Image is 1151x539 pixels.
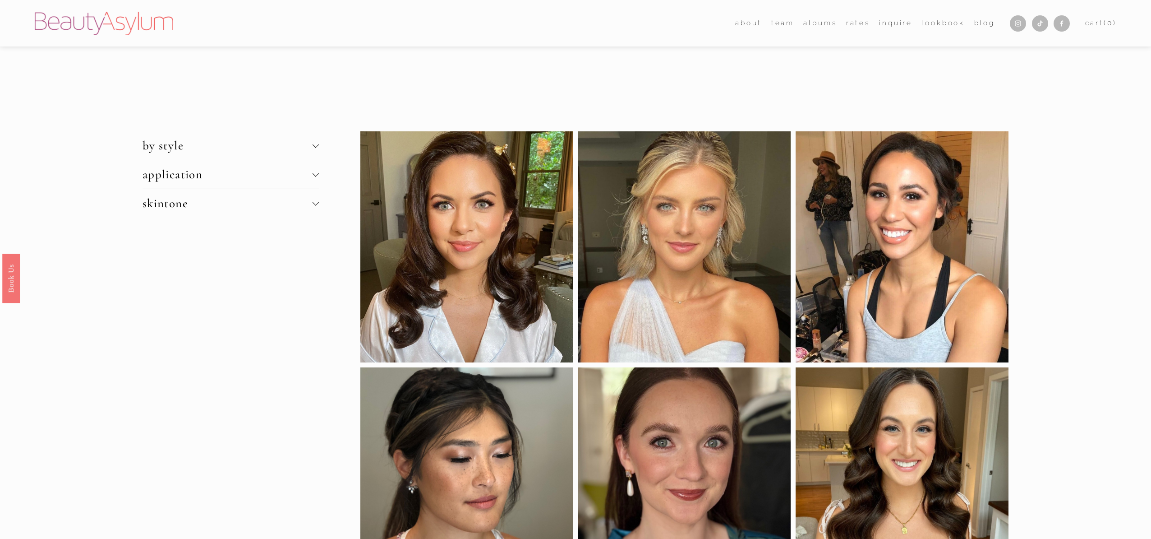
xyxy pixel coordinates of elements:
[143,138,313,153] span: by style
[974,16,995,30] a: Blog
[143,189,319,218] button: skintone
[1107,19,1113,27] span: 0
[735,17,762,30] span: about
[846,16,870,30] a: Rates
[2,254,20,303] a: Book Us
[1032,15,1048,32] a: TikTok
[143,196,313,211] span: skintone
[1010,15,1026,32] a: Instagram
[1054,15,1070,32] a: Facebook
[803,16,837,30] a: albums
[143,167,313,182] span: application
[1104,19,1116,27] span: ( )
[879,16,912,30] a: Inquire
[771,16,794,30] a: folder dropdown
[143,160,319,189] button: application
[735,16,762,30] a: folder dropdown
[35,12,173,35] img: Beauty Asylum | Bridal Hair &amp; Makeup Charlotte &amp; Atlanta
[143,131,319,160] button: by style
[771,17,794,30] span: team
[1085,17,1117,30] a: 0 items in cart
[921,16,965,30] a: Lookbook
